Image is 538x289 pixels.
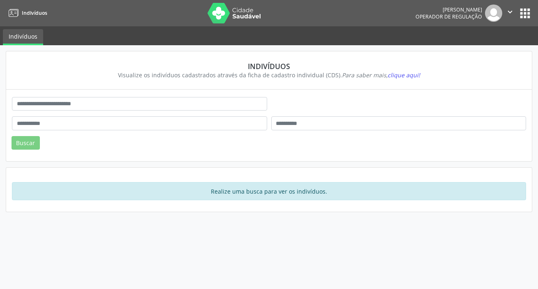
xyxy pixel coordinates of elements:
[12,182,526,200] div: Realize uma busca para ver os indivíduos.
[485,5,502,22] img: img
[6,6,47,20] a: Indivíduos
[3,29,43,45] a: Indivíduos
[342,71,420,79] i: Para saber mais,
[18,62,520,71] div: Indivíduos
[502,5,518,22] button: 
[506,7,515,16] i: 
[416,6,482,13] div: [PERSON_NAME]
[518,6,532,21] button: apps
[12,136,40,150] button: Buscar
[416,13,482,20] span: Operador de regulação
[18,71,520,79] div: Visualize os indivíduos cadastrados através da ficha de cadastro individual (CDS).
[22,9,47,16] span: Indivíduos
[388,71,420,79] span: clique aqui!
